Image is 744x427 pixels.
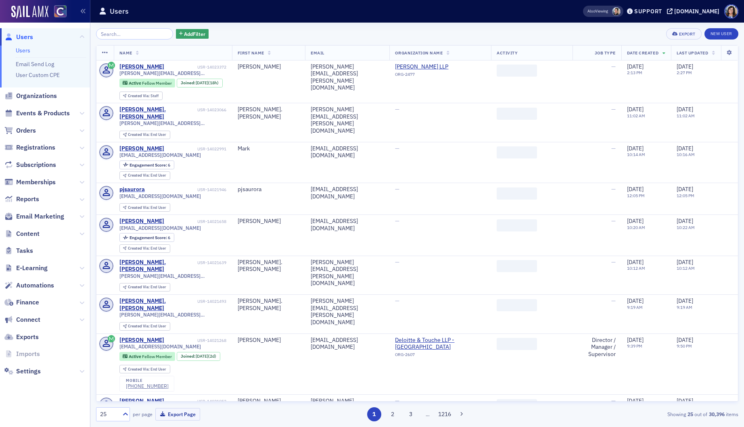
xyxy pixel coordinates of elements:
span: — [395,185,399,193]
span: [DATE] [627,336,644,344]
div: Created Via: End User [119,131,170,139]
a: Events & Products [4,109,70,118]
span: — [395,397,399,404]
time: 10:16 AM [677,152,695,157]
span: Finance [16,298,39,307]
span: Events & Products [16,109,70,118]
div: USR-14021639 [197,260,226,265]
span: Created Via : [128,132,150,137]
span: Users [16,33,33,42]
span: [PERSON_NAME][EMAIL_ADDRESS][PERSON_NAME][DOMAIN_NAME] [119,312,226,318]
div: [PERSON_NAME] [238,63,300,71]
a: [PERSON_NAME].[PERSON_NAME] [119,106,196,120]
a: Memberships [4,178,56,187]
span: Reports [16,195,39,204]
span: — [395,217,399,225]
div: Active: Active: Fellow Member [119,352,176,361]
div: [PERSON_NAME][EMAIL_ADDRESS][PERSON_NAME][DOMAIN_NAME] [311,106,384,134]
div: 6 [130,235,170,240]
div: [PERSON_NAME] [238,218,300,225]
span: Fellow Member [142,80,172,86]
span: [DATE] [677,217,693,225]
a: Content [4,229,40,238]
span: [DATE] [677,145,693,152]
span: E-Learning [16,264,48,273]
span: Memberships [16,178,56,187]
div: Staff [128,94,159,98]
span: ‌ [497,65,537,77]
span: [PERSON_NAME][EMAIL_ADDRESS][PERSON_NAME][DOMAIN_NAME] [119,70,226,76]
span: Profile [724,4,738,19]
div: End User [128,367,166,372]
span: [DATE] [627,106,644,113]
span: ‌ [497,338,537,350]
div: [EMAIL_ADDRESS][DOMAIN_NAME] [311,145,384,159]
button: Export Page [155,408,200,421]
span: [PERSON_NAME][EMAIL_ADDRESS][PERSON_NAME][DOMAIN_NAME] [119,120,226,126]
div: USR-14022991 [165,146,226,152]
span: Created Via : [128,323,150,329]
span: Created Via : [128,367,150,372]
a: [PERSON_NAME] [119,398,164,405]
div: Support [634,8,662,15]
span: Pamela Galey-Coleman [612,7,621,16]
span: [DATE] [677,297,693,304]
div: pjsaurora [119,186,145,193]
div: Joined: 2025-09-09 00:00:00 [177,352,220,361]
time: 9:39 PM [627,343,642,349]
span: [DATE] [677,106,693,113]
button: [DOMAIN_NAME] [667,8,722,14]
span: [DATE] [627,297,644,304]
time: 9:19 AM [627,304,643,310]
span: Created Via : [128,246,150,251]
div: 25 [100,410,118,419]
time: 11:02 AM [627,113,645,119]
time: 10:20 AM [627,225,645,230]
span: [DATE] [677,258,693,266]
a: Finance [4,298,39,307]
span: — [611,217,616,225]
a: [PERSON_NAME] [119,63,164,71]
div: Created Via: Staff [119,92,163,100]
span: Viewing [587,8,608,14]
span: Name [119,50,132,56]
button: 1216 [438,407,452,421]
time: 9:50 PM [677,343,692,349]
span: [DATE] [627,63,644,70]
a: [PHONE_NUMBER] [126,383,169,389]
a: Automations [4,281,54,290]
div: USR-14021658 [165,219,226,224]
span: ‌ [497,399,537,411]
h1: Users [110,6,129,16]
div: Active: Active: Fellow Member [119,79,176,87]
span: Settings [16,367,41,376]
span: Created Via : [128,93,150,98]
div: Created Via: End User [119,283,170,292]
div: End User [128,285,166,290]
span: [DATE] [627,145,644,152]
span: [EMAIL_ADDRESS][DOMAIN_NAME] [119,193,201,199]
span: Organization Name [395,50,443,56]
button: 2 [385,407,399,421]
div: Also [587,8,595,14]
a: SailAMX [11,6,48,19]
span: Last Updated [677,50,708,56]
a: Registrations [4,143,55,152]
span: ‌ [497,299,537,311]
a: Subscriptions [4,160,56,169]
div: [PERSON_NAME][EMAIL_ADDRESS][PERSON_NAME][DOMAIN_NAME] [311,298,384,326]
time: 10:12 AM [627,265,645,271]
button: AddFilter [176,29,209,39]
a: [PERSON_NAME] [119,145,164,152]
a: Organizations [4,92,57,100]
span: — [611,106,616,113]
a: [PERSON_NAME].[PERSON_NAME] [119,298,196,312]
span: [DATE] [677,63,693,70]
span: [DATE] [627,185,644,193]
span: Email [311,50,324,56]
div: [PERSON_NAME] [119,337,164,344]
a: Orders [4,126,36,135]
span: [DATE] [627,217,644,225]
a: Email Marketing [4,212,64,221]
